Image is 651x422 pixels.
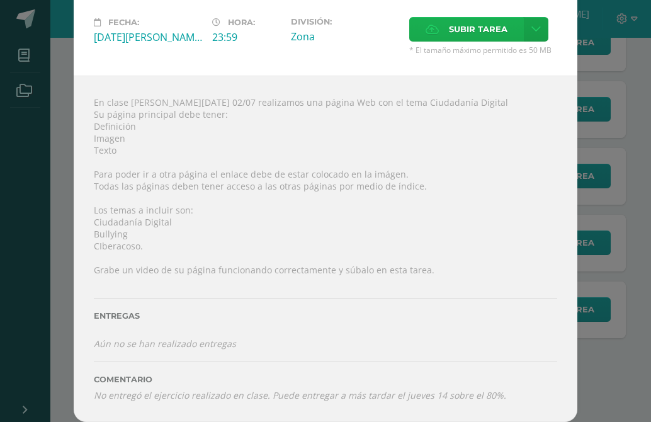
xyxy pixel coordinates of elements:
div: Zona [291,30,399,43]
div: [DATE][PERSON_NAME] [94,30,202,44]
span: Subir tarea [449,18,507,41]
i: No entregó el ejercicio realizado en clase. Puede entregar a más tardar el jueves 14 sobre el 80%. [94,389,506,401]
span: Fecha: [108,18,139,27]
label: División: [291,17,399,26]
span: Hora: [228,18,255,27]
div: 23:59 [212,30,281,44]
div: En clase [PERSON_NAME][DATE] 02/07 realizamos una página Web con el tema Ciudadanía Digital Su pá... [74,76,577,422]
i: Aún no se han realizado entregas [94,338,236,350]
label: Comentario [94,375,557,384]
span: * El tamaño máximo permitido es 50 MB [409,45,557,55]
label: Entregas [94,311,557,321]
